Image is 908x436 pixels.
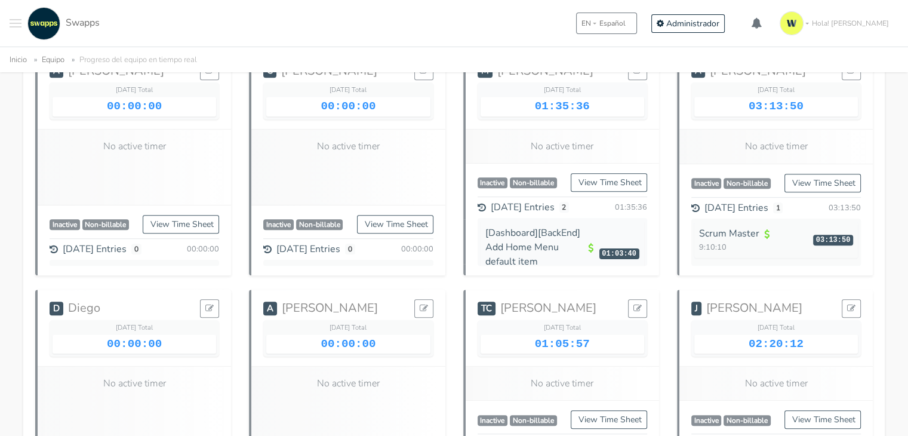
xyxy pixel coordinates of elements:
span: Non-billable [724,415,771,426]
span: 01:35:36 [535,100,590,113]
div: 03:13:50 [826,203,861,213]
span: [DATE] Entries [491,202,555,213]
small: 9:10:10 [699,242,807,253]
img: swapps-linkedin-v2.jpg [27,7,60,40]
button: ENEspañol [576,13,637,34]
p: No active timer [263,376,433,391]
div: [DATE] Total [481,85,644,96]
span: Inactive [691,178,722,189]
span: 2 [559,202,570,213]
a: View Time Sheet [357,215,433,234]
span: Non-billable [82,219,130,230]
a: A[PERSON_NAME] [263,301,378,315]
span: 01:03:40 [599,248,639,259]
span: 0 [131,244,141,254]
span: Inactive [50,219,80,230]
a: A[PERSON_NAME] [50,64,164,78]
img: isotipo-3-3e143c57.png [780,11,804,35]
span: 00:00:00 [107,100,162,113]
span: Non-billable [724,178,771,189]
a: C[PERSON_NAME] [263,64,377,78]
span: D [50,302,63,315]
a: Hola! [PERSON_NAME] [775,7,898,40]
div: [DATE] Total [266,323,430,333]
span: Inactive [478,415,508,426]
a: J[PERSON_NAME] [691,301,802,315]
span: 0 [345,244,355,254]
div: [DATE] Total [694,85,858,96]
span: Non-billable [510,415,557,426]
span: Español [599,18,626,29]
div: 00:00:00 [184,244,219,254]
a: Inicio [10,54,27,65]
span: Inactive [691,415,722,426]
a: [Dashboard][BackEnd] Add Home Menu default item [485,226,580,268]
div: [DATE] Total [53,323,216,333]
p: No active timer [478,139,647,153]
span: Non-billable [510,177,557,188]
p: No active timer [50,139,219,153]
span: TC [478,302,495,315]
div: 01:35:36 [612,202,647,212]
p: No active timer [478,376,647,391]
div: [DATE] Total [53,85,216,96]
a: A[PERSON_NAME] [691,64,806,78]
span: Inactive [263,219,294,230]
span: Non-billable [296,219,343,230]
span: 01:05:57 [535,337,590,351]
span: Swapps [66,16,100,29]
a: View Time Sheet [143,215,219,234]
span: A [263,302,277,315]
a: View Time Sheet [571,410,647,429]
span: J [691,302,701,315]
li: Progreso del equipo en tiempo real [67,53,197,67]
span: 1 [773,202,783,213]
p: No active timer [263,139,433,153]
div: [DATE] Total [481,323,644,333]
i: Billable [588,241,593,255]
a: Equipo [42,54,64,65]
span: 00:00:00 [321,100,375,113]
p: No active timer [50,376,219,391]
span: [DATE] Entries [276,244,340,255]
a: Administrador [651,14,725,33]
span: 00:00:00 [107,337,162,351]
a: View Time Sheet [784,174,861,192]
a: TC[PERSON_NAME] [478,301,596,315]
span: Inactive [478,177,508,188]
div: 00:00:00 [399,244,433,254]
span: Hola! [PERSON_NAME] [812,18,889,29]
span: Administrador [666,18,719,29]
span: 00:00:00 [321,337,375,351]
p: No active timer [691,376,861,391]
span: 03:13:50 [749,100,804,113]
a: DDiego [50,301,100,315]
span: [DATE] Entries [704,202,768,214]
a: M[PERSON_NAME] [478,64,593,78]
button: Toggle navigation menu [10,7,21,40]
span: [DATE] Entries [63,244,127,255]
p: No active timer [691,139,861,153]
a: Scrum Master [699,227,759,240]
i: Billable [764,227,770,241]
span: 02:20:12 [749,337,804,351]
a: Swapps [24,7,100,40]
div: [DATE] Total [694,323,858,333]
a: View Time Sheet [784,410,861,429]
span: 03:13:50 [813,235,853,245]
a: View Time Sheet [571,173,647,192]
div: [DATE] Total [266,85,430,96]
